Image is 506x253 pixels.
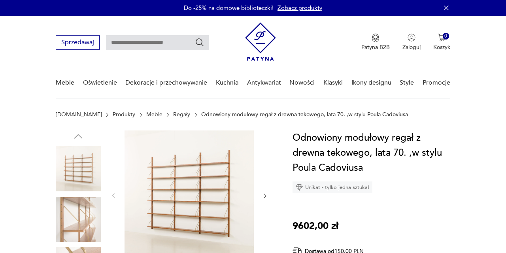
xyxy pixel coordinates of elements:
[56,40,100,46] a: Sprzedawaj
[433,34,450,51] button: 0Koszyk
[146,111,162,118] a: Meble
[423,68,450,98] a: Promocje
[56,35,100,50] button: Sprzedawaj
[278,4,322,12] a: Zobacz produkty
[400,68,414,98] a: Style
[195,38,204,47] button: Szukaj
[293,181,372,193] div: Unikat - tylko jedna sztuka!
[216,68,238,98] a: Kuchnia
[201,111,408,118] p: Odnowiony modułowy regał z drewna tekowego, lata 70. ,w stylu Poula Cadoviusa
[56,197,101,242] img: Zdjęcie produktu Odnowiony modułowy regał z drewna tekowego, lata 70. ,w stylu Poula Cadoviusa
[443,33,449,40] div: 0
[361,43,390,51] p: Patyna B2B
[125,68,207,98] a: Dekoracje i przechowywanie
[296,184,303,191] img: Ikona diamentu
[351,68,391,98] a: Ikony designu
[433,43,450,51] p: Koszyk
[293,219,338,234] p: 9602,00 zł
[361,34,390,51] a: Ikona medaluPatyna B2B
[438,34,446,42] img: Ikona koszyka
[293,130,450,176] h1: Odnowiony modułowy regał z drewna tekowego, lata 70. ,w stylu Poula Cadoviusa
[245,23,276,61] img: Patyna - sklep z meblami i dekoracjami vintage
[56,146,101,191] img: Zdjęcie produktu Odnowiony modułowy regał z drewna tekowego, lata 70. ,w stylu Poula Cadoviusa
[184,4,274,12] p: Do -25% na domowe biblioteczki!
[247,68,281,98] a: Antykwariat
[56,68,74,98] a: Meble
[289,68,315,98] a: Nowości
[113,111,135,118] a: Produkty
[323,68,343,98] a: Klasyki
[56,111,102,118] a: [DOMAIN_NAME]
[372,34,379,42] img: Ikona medalu
[361,34,390,51] button: Patyna B2B
[83,68,117,98] a: Oświetlenie
[173,111,190,118] a: Regały
[402,43,421,51] p: Zaloguj
[402,34,421,51] button: Zaloguj
[408,34,415,42] img: Ikonka użytkownika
